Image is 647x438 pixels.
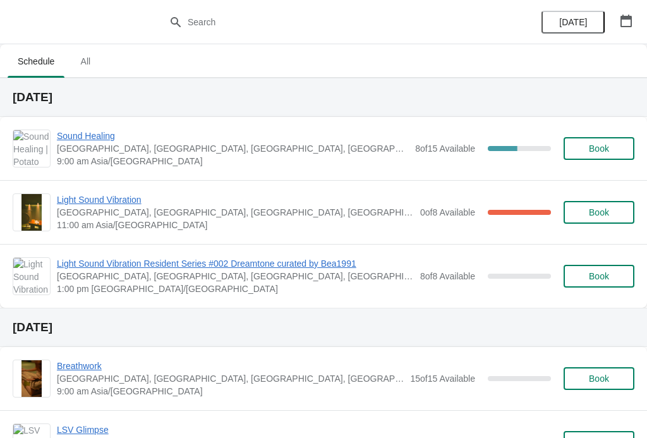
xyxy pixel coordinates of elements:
[57,372,404,385] span: [GEOGRAPHIC_DATA], [GEOGRAPHIC_DATA], [GEOGRAPHIC_DATA], [GEOGRAPHIC_DATA], [GEOGRAPHIC_DATA]
[57,270,414,283] span: [GEOGRAPHIC_DATA], [GEOGRAPHIC_DATA], [GEOGRAPHIC_DATA], [GEOGRAPHIC_DATA], [GEOGRAPHIC_DATA]
[57,142,409,155] span: [GEOGRAPHIC_DATA], [GEOGRAPHIC_DATA], [GEOGRAPHIC_DATA], [GEOGRAPHIC_DATA], [GEOGRAPHIC_DATA]
[564,265,634,288] button: Book
[541,11,605,33] button: [DATE]
[589,271,609,281] span: Book
[21,360,42,397] img: Breathwork | Potato Head Suites & Studios, Jalan Petitenget, Seminyak, Badung Regency, Bali, Indo...
[57,360,404,372] span: Breathwork
[420,271,475,281] span: 8 of 8 Available
[57,385,404,398] span: 9:00 am Asia/[GEOGRAPHIC_DATA]
[415,143,475,154] span: 8 of 15 Available
[57,257,414,270] span: Light Sound Vibration Resident Series #002 Dreamtone curated by Bea1991
[564,367,634,390] button: Book
[13,321,634,334] h2: [DATE]
[57,155,409,167] span: 9:00 am Asia/[GEOGRAPHIC_DATA]
[564,201,634,224] button: Book
[57,423,414,436] span: LSV Glimpse
[589,207,609,217] span: Book
[21,194,42,231] img: Light Sound Vibration | Potato Head Suites & Studios, Jalan Petitenget, Seminyak, Badung Regency,...
[420,207,475,217] span: 0 of 8 Available
[187,11,485,33] input: Search
[57,206,414,219] span: [GEOGRAPHIC_DATA], [GEOGRAPHIC_DATA], [GEOGRAPHIC_DATA], [GEOGRAPHIC_DATA], [GEOGRAPHIC_DATA]
[589,374,609,384] span: Book
[13,130,50,167] img: Sound Healing | Potato Head Suites & Studios, Jalan Petitenget, Seminyak, Badung Regency, Bali, I...
[13,258,50,295] img: Light Sound Vibration Resident Series #002 Dreamtone curated by Bea1991 | Potato Head Suites & St...
[57,193,414,206] span: Light Sound Vibration
[410,374,475,384] span: 15 of 15 Available
[559,17,587,27] span: [DATE]
[57,283,414,295] span: 1:00 pm [GEOGRAPHIC_DATA]/[GEOGRAPHIC_DATA]
[8,50,64,73] span: Schedule
[70,50,101,73] span: All
[57,219,414,231] span: 11:00 am Asia/[GEOGRAPHIC_DATA]
[57,130,409,142] span: Sound Healing
[564,137,634,160] button: Book
[589,143,609,154] span: Book
[13,91,634,104] h2: [DATE]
